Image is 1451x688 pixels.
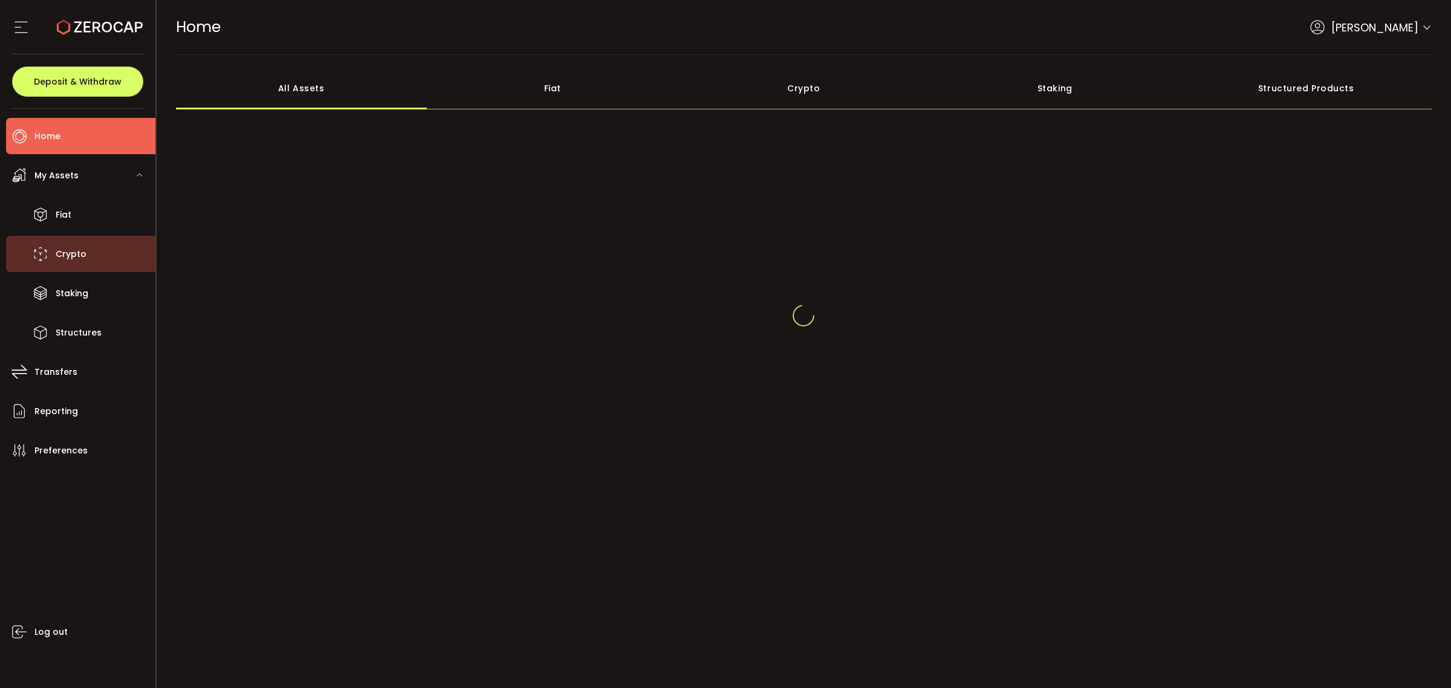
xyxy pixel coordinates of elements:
[1331,19,1418,36] span: [PERSON_NAME]
[12,67,143,97] button: Deposit & Withdraw
[56,285,88,302] span: Staking
[56,324,102,342] span: Structures
[34,403,78,420] span: Reporting
[678,67,930,109] div: Crypto
[929,67,1181,109] div: Staking
[34,363,77,381] span: Transfers
[56,206,71,224] span: Fiat
[34,442,88,459] span: Preferences
[34,77,122,86] span: Deposit & Withdraw
[176,67,427,109] div: All Assets
[34,128,60,145] span: Home
[34,623,68,641] span: Log out
[176,16,221,37] span: Home
[34,167,79,184] span: My Assets
[427,67,678,109] div: Fiat
[1181,67,1432,109] div: Structured Products
[56,245,86,263] span: Crypto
